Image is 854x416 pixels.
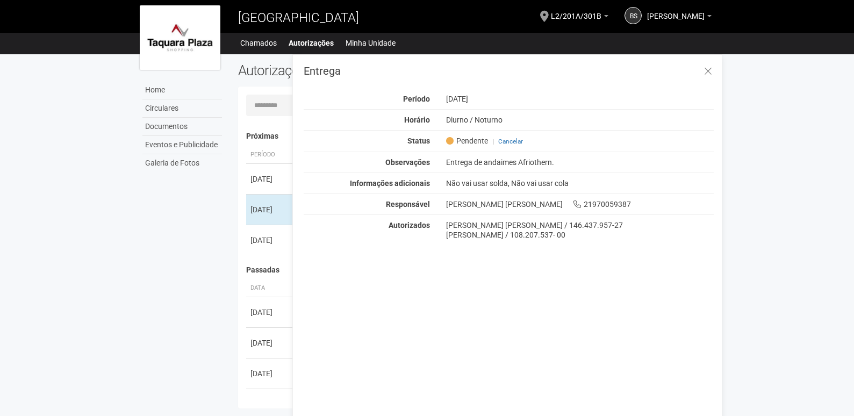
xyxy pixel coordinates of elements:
div: [PERSON_NAME] [PERSON_NAME] / 146.437.957-27 [446,220,714,230]
div: Entrega de andaimes Afriothern. [438,157,722,167]
strong: Horário [404,116,430,124]
div: [DATE] [250,368,290,379]
div: [DATE] [250,307,290,318]
img: logo.jpg [140,5,220,70]
h2: Autorizações [238,62,468,78]
th: Data [246,279,295,297]
a: [PERSON_NAME] [647,13,712,22]
h4: Próximas [246,132,707,140]
div: [DATE] [250,338,290,348]
a: L2/201A/301B [551,13,608,22]
div: Diurno / Noturno [438,115,722,125]
h4: Passadas [246,266,707,274]
strong: Informações adicionais [350,179,430,188]
span: Bruno Souza Costa [647,2,705,20]
div: [DATE] [250,204,290,215]
span: Pendente [446,136,488,146]
a: Home [142,81,222,99]
a: Autorizações [289,35,334,51]
div: [DATE] [250,399,290,410]
th: Período [246,146,295,164]
strong: Responsável [386,200,430,209]
a: BS [625,7,642,24]
h3: Entrega [304,66,714,76]
a: Cancelar [498,138,523,145]
a: Documentos [142,118,222,136]
div: [PERSON_NAME] [PERSON_NAME] 21970059387 [438,199,722,209]
a: Eventos e Publicidade [142,136,222,154]
a: Galeria de Fotos [142,154,222,172]
div: [DATE] [438,94,722,104]
strong: Observações [385,158,430,167]
div: Não vai usar solda, Não vai usar cola [438,178,722,188]
strong: Período [403,95,430,103]
a: Chamados [240,35,277,51]
div: [DATE] [250,235,290,246]
span: L2/201A/301B [551,2,601,20]
div: [PERSON_NAME] / 108.207.537- 00 [446,230,714,240]
a: Minha Unidade [346,35,396,51]
a: Circulares [142,99,222,118]
span: | [492,138,494,145]
strong: Status [407,137,430,145]
strong: Autorizados [389,221,430,229]
div: [DATE] [250,174,290,184]
span: [GEOGRAPHIC_DATA] [238,10,359,25]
